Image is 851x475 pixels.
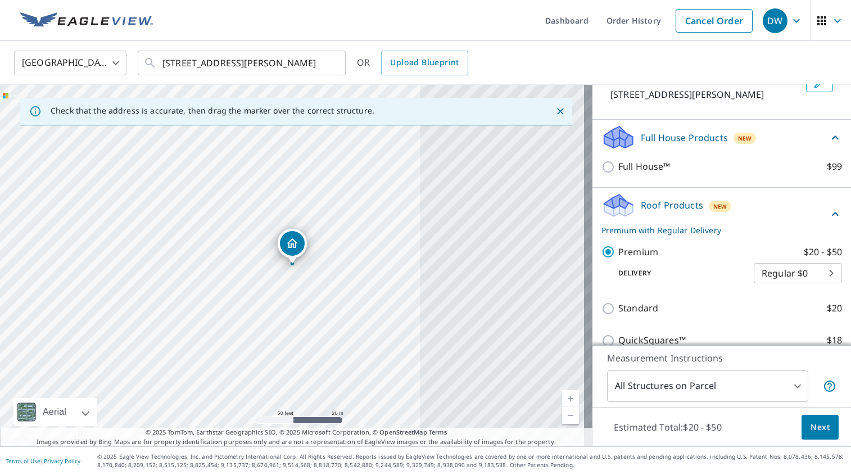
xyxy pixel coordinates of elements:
[20,12,153,29] img: EV Logo
[601,124,842,151] div: Full House ProductsNew
[601,224,829,236] p: Premium with Regular Delivery
[14,47,126,79] div: [GEOGRAPHIC_DATA]
[6,457,40,465] a: Terms of Use
[162,47,323,79] input: Search by address or latitude-longitude
[607,351,836,365] p: Measurement Instructions
[51,106,374,116] p: Check that the address is accurate, then drag the marker over the correct structure.
[357,51,468,75] div: OR
[618,333,686,347] p: QuickSquares™
[763,8,787,33] div: DW
[39,398,70,426] div: Aerial
[379,428,427,436] a: OpenStreetMap
[390,56,459,70] span: Upload Blueprint
[754,257,842,289] div: Regular $0
[553,104,568,119] button: Close
[146,428,447,437] span: © 2025 TomTom, Earthstar Geographics SIO, © 2025 Microsoft Corporation, ©
[6,458,80,464] p: |
[618,160,671,174] p: Full House™
[811,420,830,435] span: Next
[97,453,845,469] p: © 2025 Eagle View Technologies, Inc. and Pictometry International Corp. All Rights Reserved. Repo...
[381,51,468,75] a: Upload Blueprint
[641,198,703,212] p: Roof Products
[44,457,80,465] a: Privacy Policy
[601,192,842,236] div: Roof ProductsNewPremium with Regular Delivery
[804,245,842,259] p: $20 - $50
[738,134,752,143] span: New
[429,428,447,436] a: Terms
[823,379,836,393] span: Your report will include each building or structure inside the parcel boundary. In some cases, du...
[601,268,754,278] p: Delivery
[827,333,842,347] p: $18
[562,407,579,424] a: Current Level 19, Zoom Out
[562,390,579,407] a: Current Level 19, Zoom In
[802,415,839,440] button: Next
[713,202,727,211] span: New
[605,415,731,440] p: Estimated Total: $20 - $50
[827,301,842,315] p: $20
[610,88,802,101] p: [STREET_ADDRESS][PERSON_NAME]
[13,398,97,426] div: Aerial
[618,245,658,259] p: Premium
[278,229,307,264] div: Dropped pin, building 1, Residential property, 1528 Beverly Rd Philadelphia, PA 19138
[676,9,753,33] a: Cancel Order
[641,131,728,144] p: Full House Products
[618,301,658,315] p: Standard
[607,370,808,402] div: All Structures on Parcel
[827,160,842,174] p: $99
